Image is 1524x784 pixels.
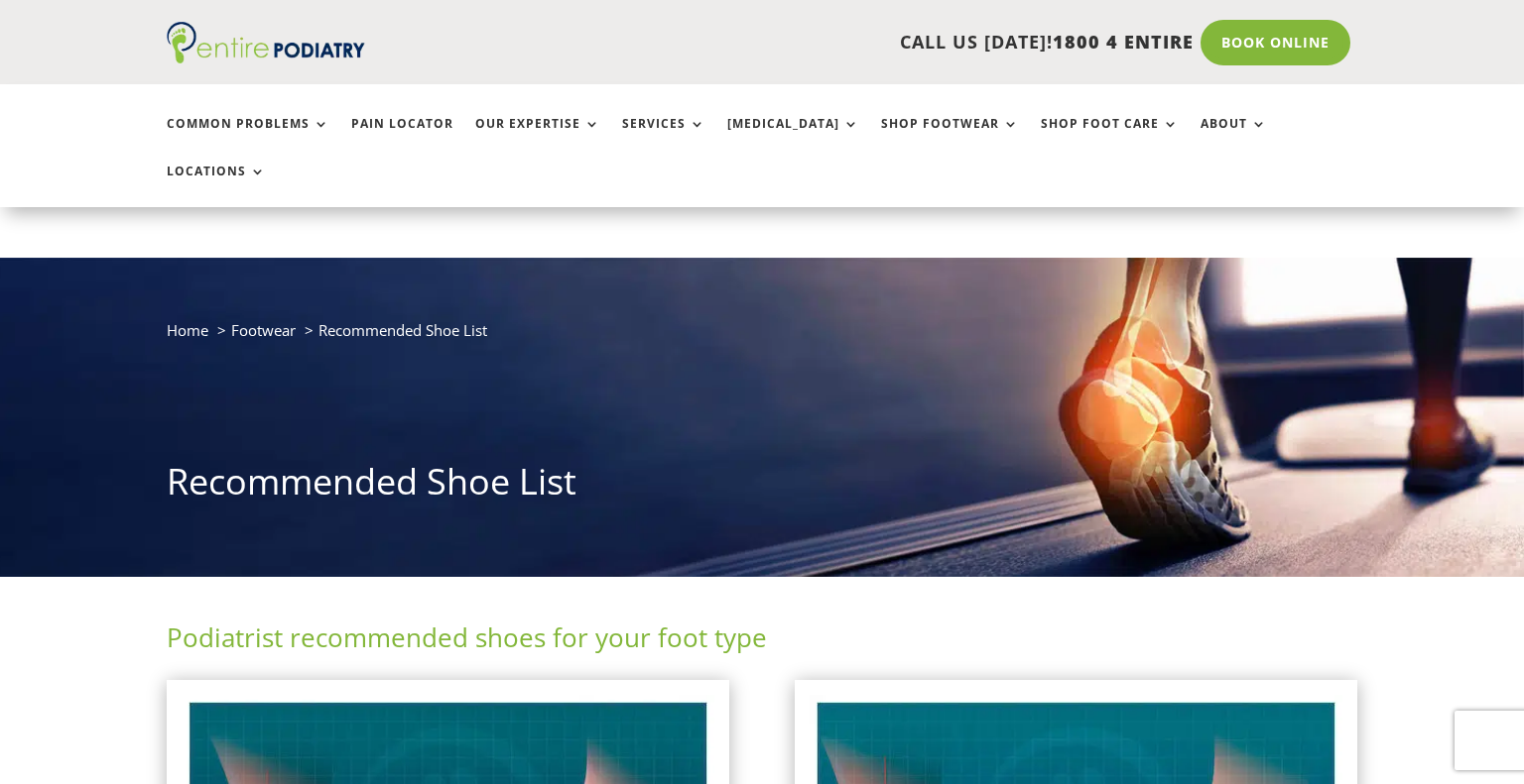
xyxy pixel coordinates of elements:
a: Pain Locator [351,117,453,160]
a: Shop Footwear [881,117,1019,160]
a: Entire Podiatry [167,48,365,67]
a: Shop Foot Care [1041,117,1179,160]
nav: breadcrumb [167,317,1357,358]
a: Footwear [231,320,296,340]
p: CALL US [DATE]! [442,30,1194,56]
h2: Podiatrist recommended shoes for your foot type [167,619,1357,665]
h1: Recommended Shoe List [167,457,1357,516]
a: Home [167,320,208,340]
a: Our Expertise [475,117,600,160]
a: Services [622,117,705,160]
img: logo (1) [167,22,365,63]
a: [MEDICAL_DATA] [727,117,859,160]
a: Book Online [1201,20,1350,65]
a: Common Problems [167,117,329,160]
span: Recommended Shoe List [318,320,487,340]
a: About [1201,117,1267,160]
span: 1800 4 ENTIRE [1053,30,1194,54]
a: Locations [167,165,266,207]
